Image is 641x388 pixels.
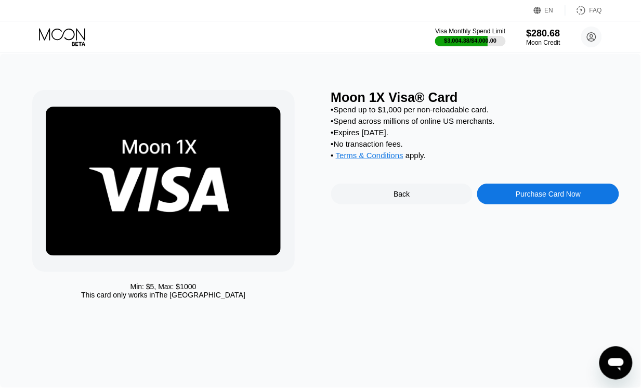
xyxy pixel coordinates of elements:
[545,7,554,14] div: EN
[331,105,620,114] div: • Spend up to $1,000 per non-reloadable card.
[394,190,410,198] div: Back
[435,28,505,35] div: Visa Monthly Spend Limit
[336,151,403,160] span: Terms & Conditions
[566,5,602,16] div: FAQ
[527,28,560,46] div: $280.68Moon Credit
[331,117,620,125] div: • Spend across millions of online US merchants.
[130,282,197,291] div: Min: $ 5 , Max: $ 1000
[527,39,560,46] div: Moon Credit
[477,184,619,204] div: Purchase Card Now
[590,7,602,14] div: FAQ
[534,5,566,16] div: EN
[599,346,633,380] iframe: Button to launch messaging window
[331,90,620,105] div: Moon 1X Visa® Card
[516,190,581,198] div: Purchase Card Now
[331,151,620,162] div: • apply .
[444,37,497,44] div: $3,004.38 / $4,000.00
[527,28,560,39] div: $280.68
[81,291,245,299] div: This card only works in The [GEOGRAPHIC_DATA]
[331,184,473,204] div: Back
[336,151,403,162] div: Terms & Conditions
[331,128,620,137] div: • Expires [DATE].
[435,28,505,46] div: Visa Monthly Spend Limit$3,004.38/$4,000.00
[331,139,620,148] div: • No transaction fees.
